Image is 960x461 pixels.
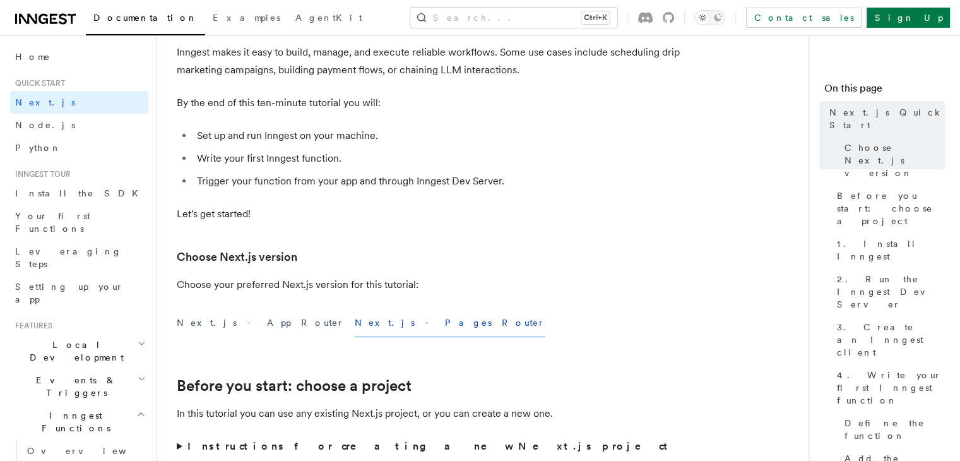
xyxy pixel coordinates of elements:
[746,8,862,28] a: Contact sales
[10,275,148,311] a: Setting up your app
[837,237,945,263] span: 1. Install Inngest
[844,417,945,442] span: Define the function
[177,205,682,223] p: Let's get started!
[867,8,950,28] a: Sign Up
[288,4,370,34] a: AgentKit
[205,4,288,34] a: Examples
[837,189,945,227] span: Before you start: choose a project
[10,374,138,399] span: Events & Triggers
[177,276,682,294] p: Choose your preferred Next.js version for this tutorial:
[839,136,945,184] a: Choose Next.js version
[177,438,682,455] summary: Instructions for creating a new Next.js project
[15,143,61,153] span: Python
[15,51,50,63] span: Home
[839,412,945,447] a: Define the function
[193,127,682,145] li: Set up and run Inngest on your machine.
[177,94,682,112] p: By the end of this ten-minute tutorial you will:
[832,364,945,412] a: 4. Write your first Inngest function
[295,13,362,23] span: AgentKit
[10,182,148,205] a: Install the SDK
[837,273,945,311] span: 2. Run the Inngest Dev Server
[15,120,75,130] span: Node.js
[824,101,945,136] a: Next.js Quick Start
[832,184,945,232] a: Before you start: choose a project
[832,268,945,316] a: 2. Run the Inngest Dev Server
[213,13,280,23] span: Examples
[15,282,124,304] span: Setting up your app
[10,136,148,159] a: Python
[837,369,945,407] span: 4. Write your first Inngest function
[10,369,148,404] button: Events & Triggers
[177,377,412,395] a: Before you start: choose a project
[355,309,545,337] button: Next.js - Pages Router
[10,333,148,369] button: Local Development
[10,78,65,88] span: Quick start
[410,8,617,28] button: Search...Ctrl+K
[832,232,945,268] a: 1. Install Inngest
[15,188,146,198] span: Install the SDK
[832,316,945,364] a: 3. Create an Inngest client
[581,11,610,24] kbd: Ctrl+K
[177,405,682,422] p: In this tutorial you can use any existing Next.js project, or you can create a new one.
[844,141,945,179] span: Choose Next.js version
[193,172,682,190] li: Trigger your function from your app and through Inngest Dev Server.
[15,211,90,234] span: Your first Functions
[10,114,148,136] a: Node.js
[86,4,205,35] a: Documentation
[193,150,682,167] li: Write your first Inngest function.
[10,321,52,331] span: Features
[10,404,148,440] button: Inngest Functions
[10,338,138,364] span: Local Development
[824,81,945,101] h4: On this page
[10,240,148,275] a: Leveraging Steps
[829,106,945,131] span: Next.js Quick Start
[177,309,345,337] button: Next.js - App Router
[10,91,148,114] a: Next.js
[177,44,682,79] p: Inngest makes it easy to build, manage, and execute reliable workflows. Some use cases include sc...
[15,246,122,269] span: Leveraging Steps
[837,321,945,359] span: 3. Create an Inngest client
[10,45,148,68] a: Home
[27,446,157,456] span: Overview
[93,13,198,23] span: Documentation
[10,409,136,434] span: Inngest Functions
[187,440,673,452] strong: Instructions for creating a new Next.js project
[10,205,148,240] a: Your first Functions
[177,248,297,266] a: Choose Next.js version
[695,10,725,25] button: Toggle dark mode
[10,169,71,179] span: Inngest tour
[15,97,75,107] span: Next.js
